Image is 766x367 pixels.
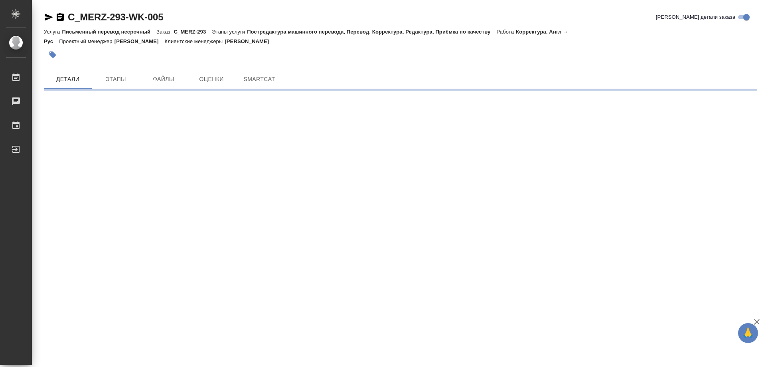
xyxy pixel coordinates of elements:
button: Скопировать ссылку [55,12,65,22]
span: Файлы [144,74,183,84]
p: Этапы услуги [212,29,247,35]
p: C_MERZ-293 [174,29,212,35]
button: 🙏 [738,323,758,343]
button: Добавить тэг [44,46,61,63]
p: [PERSON_NAME] [115,38,165,44]
span: [PERSON_NAME] детали заказа [656,13,735,21]
p: Проектный менеджер [59,38,114,44]
p: Постредактура машинного перевода, Перевод, Корректура, Редактура, Приёмка по качеству [247,29,496,35]
p: Работа [496,29,516,35]
span: Детали [49,74,87,84]
p: Заказ: [156,29,174,35]
button: Скопировать ссылку для ЯМессенджера [44,12,53,22]
span: SmartCat [240,74,278,84]
p: [PERSON_NAME] [225,38,275,44]
p: Клиентские менеджеры [165,38,225,44]
p: Письменный перевод несрочный [62,29,156,35]
span: Этапы [97,74,135,84]
p: Услуга [44,29,62,35]
span: Оценки [192,74,231,84]
span: 🙏 [741,325,755,341]
a: C_MERZ-293-WK-005 [68,12,163,22]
